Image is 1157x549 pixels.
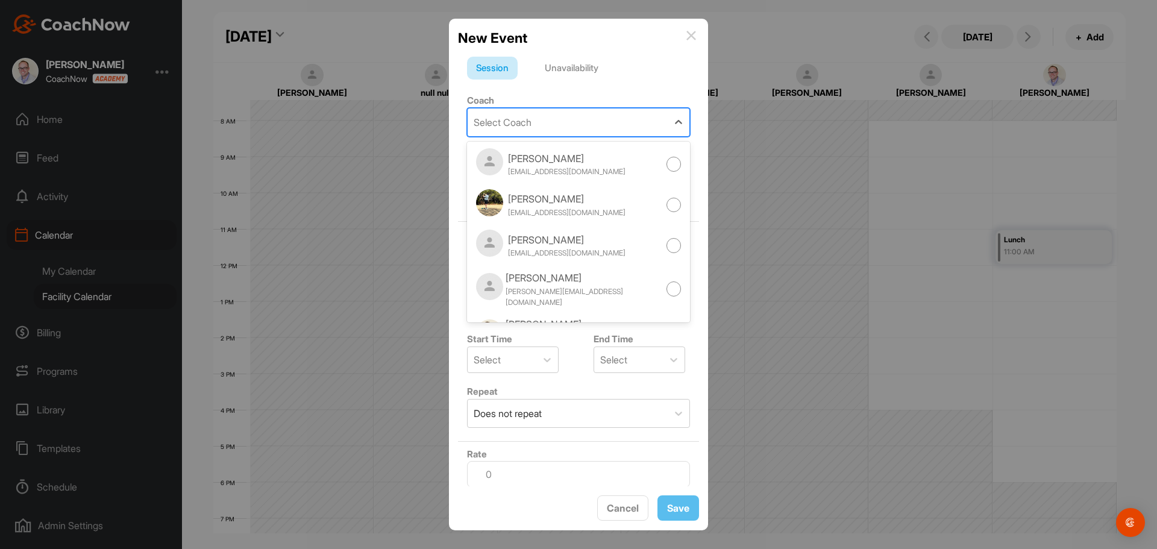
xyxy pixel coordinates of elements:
div: Select [600,353,627,367]
img: square_default-ef6cabf814de5a2bf16c804365e32c732080f9872bdf737d349900a9daf73cf9.png [476,273,503,300]
label: End Time [594,333,633,345]
label: Coach [467,95,494,106]
button: Save [657,495,699,521]
div: Select Coach [474,115,531,130]
div: [EMAIL_ADDRESS][DOMAIN_NAME] [508,166,626,177]
img: square_f23e1ae658f500808a5cb78230ae1be5.jpg [476,319,503,347]
div: [PERSON_NAME] [508,151,626,166]
div: [EMAIL_ADDRESS][DOMAIN_NAME] [508,207,626,218]
div: Unavailability [536,57,607,80]
div: [EMAIL_ADDRESS][DOMAIN_NAME] [508,248,626,259]
div: [PERSON_NAME] [506,271,666,285]
div: [PERSON_NAME][EMAIL_ADDRESS][DOMAIN_NAME] [506,286,666,308]
label: Repeat [467,386,498,397]
button: Cancel [597,495,648,521]
div: Does not repeat [474,406,542,421]
img: square_default-ef6cabf814de5a2bf16c804365e32c732080f9872bdf737d349900a9daf73cf9.png [476,230,503,257]
div: [PERSON_NAME] [508,192,626,206]
input: 0 [467,461,690,488]
img: square_dca26eddc2e7352ce4f6d141fb660f0a.jpg [476,189,503,216]
div: Session [467,57,518,80]
div: Open Intercom Messenger [1116,508,1145,537]
h2: New Event [458,28,527,48]
label: Start Time [467,333,512,345]
div: [PERSON_NAME] [508,233,626,247]
label: Rate [467,448,487,460]
img: info [686,31,696,40]
div: [PERSON_NAME] [506,317,666,331]
div: Select [474,353,501,367]
img: square_default-ef6cabf814de5a2bf16c804365e32c732080f9872bdf737d349900a9daf73cf9.png [476,148,503,175]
